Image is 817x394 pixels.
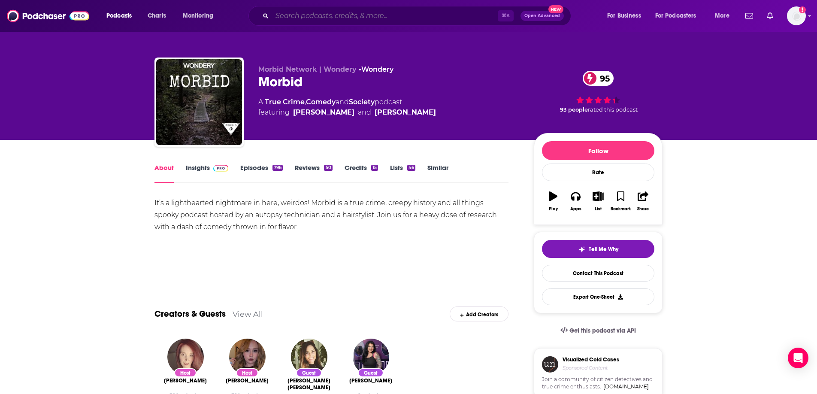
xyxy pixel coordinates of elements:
[787,6,806,25] button: Show profile menu
[285,377,333,391] a: Sabrina Deana-Roga
[7,8,89,24] img: Podchaser - Follow, Share and Rate Podcasts
[361,65,393,73] a: Wondery
[709,9,740,23] button: open menu
[353,339,389,375] img: Bailey Sarian
[285,377,333,391] span: [PERSON_NAME] [PERSON_NAME]
[601,9,652,23] button: open menu
[226,377,269,384] span: [PERSON_NAME]
[788,348,808,368] div: Open Intercom Messenger
[542,288,654,305] button: Export One-Sheet
[106,10,132,22] span: Podcasts
[603,383,649,390] a: [DOMAIN_NAME]
[174,368,197,377] div: Host
[154,309,226,319] a: Creators & Guests
[549,206,558,212] div: Play
[291,339,327,375] img: Sabrina Deana-Roga
[213,165,228,172] img: Podchaser Pro
[524,14,560,18] span: Open Advanced
[349,98,375,106] a: Society
[183,10,213,22] span: Monitoring
[542,376,654,391] span: Join a community of citizen detectives and true crime enthusiasts.
[293,107,354,118] a: Ashleigh Kelley
[542,356,558,373] img: coldCase.18b32719.png
[637,206,649,212] div: Share
[787,6,806,25] span: Logged in as rowan.sullivan
[587,186,609,217] button: List
[588,106,638,113] span: rated this podcast
[611,206,631,212] div: Bookmark
[787,6,806,25] img: User Profile
[258,107,436,118] span: featuring
[258,97,436,118] div: A podcast
[450,306,508,321] div: Add Creators
[407,165,415,171] div: 46
[427,164,448,183] a: Similar
[167,339,204,375] img: Alaina Urquhart
[563,356,619,363] h3: Visualized Cold Cases
[632,186,654,217] button: Share
[257,6,579,26] div: Search podcasts, credits, & more...
[390,164,415,183] a: Lists46
[520,11,564,21] button: Open AdvancedNew
[258,65,357,73] span: Morbid Network | Wondery
[240,164,283,183] a: Episodes796
[336,98,349,106] span: and
[324,165,332,171] div: 50
[100,9,143,23] button: open menu
[548,5,564,13] span: New
[655,10,696,22] span: For Podcasters
[177,9,224,23] button: open menu
[226,377,269,384] a: Ashleigh Kelley
[142,9,171,23] a: Charts
[763,9,777,23] a: Show notifications dropdown
[542,240,654,258] button: tell me why sparkleTell Me Why
[164,377,207,384] span: [PERSON_NAME]
[148,10,166,22] span: Charts
[236,368,258,377] div: Host
[578,246,585,253] img: tell me why sparkle
[742,9,756,23] a: Show notifications dropdown
[371,165,378,171] div: 15
[609,186,632,217] button: Bookmark
[569,327,636,334] span: Get this podcast via API
[265,98,305,106] a: True Crime
[554,320,643,341] a: Get this podcast via API
[542,265,654,282] a: Contact This Podcast
[650,9,709,23] button: open menu
[272,9,498,23] input: Search podcasts, credits, & more...
[375,107,436,118] a: Alaina Urquhart
[542,186,564,217] button: Play
[534,65,663,118] div: 95 93 peoplerated this podcast
[542,141,654,160] button: Follow
[295,164,332,183] a: Reviews50
[272,165,283,171] div: 796
[799,6,806,13] svg: Add a profile image
[607,10,641,22] span: For Business
[349,377,392,384] span: [PERSON_NAME]
[154,197,508,233] div: It’s a lighthearted nightmare in here, weirdos! Morbid is a true crime, creepy history and all th...
[305,98,306,106] span: ,
[570,206,581,212] div: Apps
[358,107,371,118] span: and
[164,377,207,384] a: Alaina Urquhart
[233,309,263,318] a: View All
[715,10,729,22] span: More
[591,71,614,86] span: 95
[542,164,654,181] div: Rate
[229,339,266,375] img: Ashleigh Kelley
[156,59,242,145] img: Morbid
[296,368,322,377] div: Guest
[563,365,619,371] h4: Sponsored Content
[154,164,174,183] a: About
[358,368,384,377] div: Guest
[345,164,378,183] a: Credits15
[564,186,587,217] button: Apps
[359,65,393,73] span: •
[306,98,336,106] a: Comedy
